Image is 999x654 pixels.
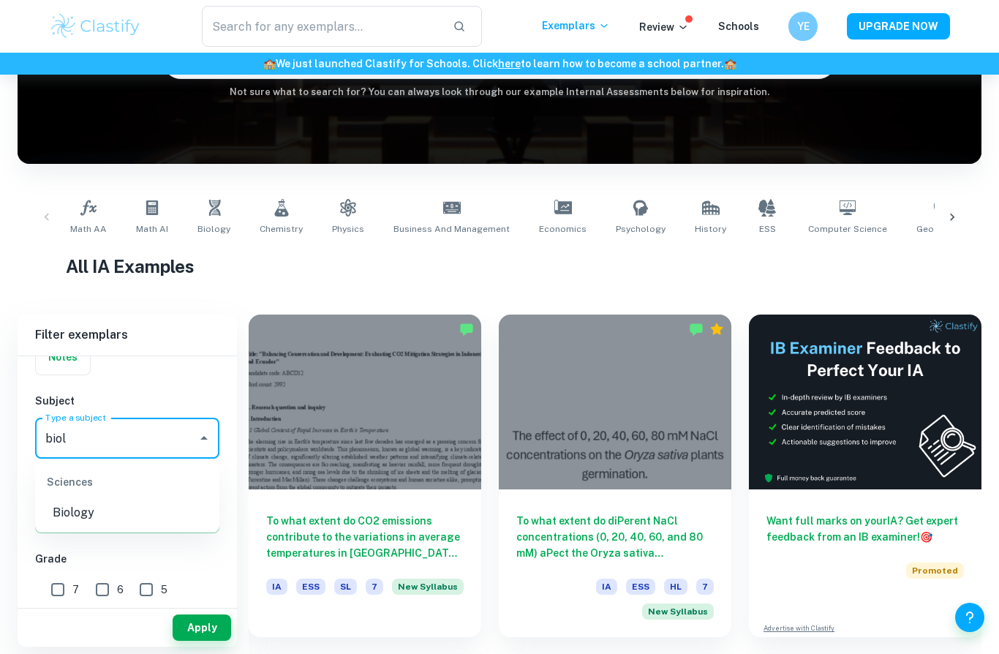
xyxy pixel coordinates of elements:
[249,315,481,637] a: To what extent do CO2 emissions contribute to the variations in average temperatures in [GEOGRAPH...
[664,579,687,595] span: HL
[749,315,981,637] a: Want full marks on yourIA? Get expert feedback from an IB examiner!PromotedAdvertise with Clastify
[173,614,231,641] button: Apply
[596,579,617,595] span: IA
[266,513,464,561] h6: To what extent do CO2 emissions contribute to the variations in average temperatures in [GEOGRAPH...
[393,222,510,236] span: Business and Management
[642,604,714,620] div: Starting from the May 2026 session, the ESS IA requirements have changed. We created this exempla...
[18,315,237,356] h6: Filter exemplars
[194,428,214,448] button: Close
[616,222,666,236] span: Psychology
[718,20,759,32] a: Schools
[955,603,984,632] button: Help and Feedback
[260,222,303,236] span: Chemistry
[788,12,818,41] button: YE
[202,6,441,47] input: Search for any exemplars...
[117,582,124,598] span: 6
[66,253,933,279] h1: All IA Examples
[136,222,168,236] span: Math AI
[36,339,90,375] button: Notes
[45,411,106,424] label: Type a subject
[847,13,950,40] button: UPGRADE NOW
[197,222,230,236] span: Biology
[35,465,219,500] div: Sciences
[70,222,107,236] span: Math AA
[18,85,981,99] h6: Not sure what to search for? You can always look through our example Internal Assessments below f...
[696,579,714,595] span: 7
[626,579,655,595] span: ESS
[689,322,704,337] img: Marked
[795,18,812,34] h6: YE
[766,513,964,545] h6: Want full marks on your IA ? Get expert feedback from an IB examiner!
[916,222,964,236] span: Geography
[35,500,219,526] li: Biology
[35,551,219,567] h6: Grade
[724,58,736,69] span: 🏫
[499,315,731,637] a: To what extent do diPerent NaCl concentrations (0, 20, 40, 60, and 80 mM) aPect the Oryza sativa ...
[266,579,287,595] span: IA
[749,315,981,489] img: Thumbnail
[920,531,932,543] span: 🎯
[161,582,167,598] span: 5
[332,222,364,236] span: Physics
[366,579,383,595] span: 7
[764,623,834,634] a: Advertise with Clastify
[642,604,714,620] span: New Syllabus
[695,222,726,236] span: History
[296,579,325,595] span: ESS
[498,58,521,69] a: here
[3,56,996,72] h6: We just launched Clastify for Schools. Click to learn how to become a school partner.
[539,222,587,236] span: Economics
[334,579,357,595] span: SL
[263,58,276,69] span: 🏫
[639,19,689,35] p: Review
[35,393,219,409] h6: Subject
[906,563,964,579] span: Promoted
[392,579,464,604] div: Starting from the May 2026 session, the ESS IA requirements have changed. We created this exempla...
[759,222,776,236] span: ESS
[49,12,142,41] img: Clastify logo
[808,222,887,236] span: Computer Science
[542,18,610,34] p: Exemplars
[459,322,474,337] img: Marked
[392,579,464,595] span: New Syllabus
[72,582,79,598] span: 7
[709,322,724,337] div: Premium
[516,513,714,561] h6: To what extent do diPerent NaCl concentrations (0, 20, 40, 60, and 80 mM) aPect the Oryza sativa ...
